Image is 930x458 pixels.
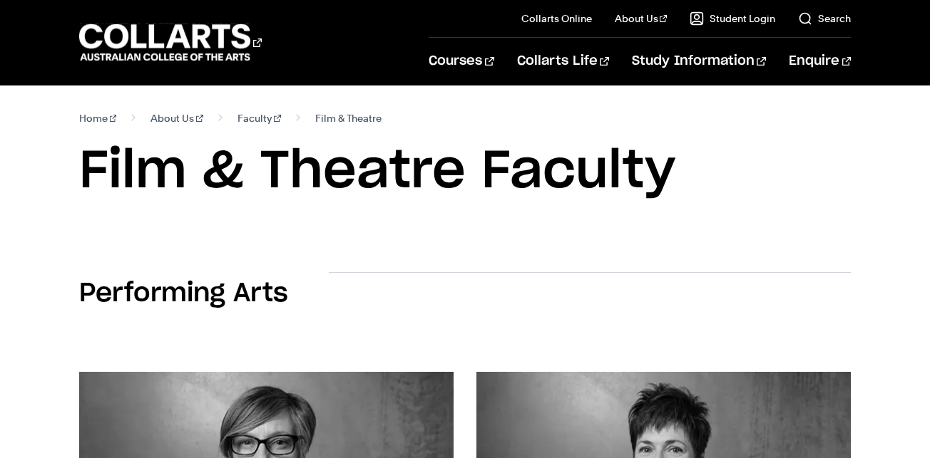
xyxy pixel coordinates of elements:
a: Enquire [789,38,851,85]
a: Search [798,11,851,26]
a: Faculty [237,108,281,128]
a: Courses [429,38,494,85]
h1: Film & Theatre Faculty [79,140,851,204]
a: About Us [150,108,203,128]
a: Home [79,108,117,128]
a: About Us [615,11,668,26]
a: Collarts Life [517,38,609,85]
span: Film & Theatre [315,108,382,128]
a: Collarts Online [521,11,592,26]
a: Student Login [690,11,775,26]
div: Go to homepage [79,22,262,63]
h2: Performing Arts [79,278,288,309]
a: Study Information [632,38,766,85]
